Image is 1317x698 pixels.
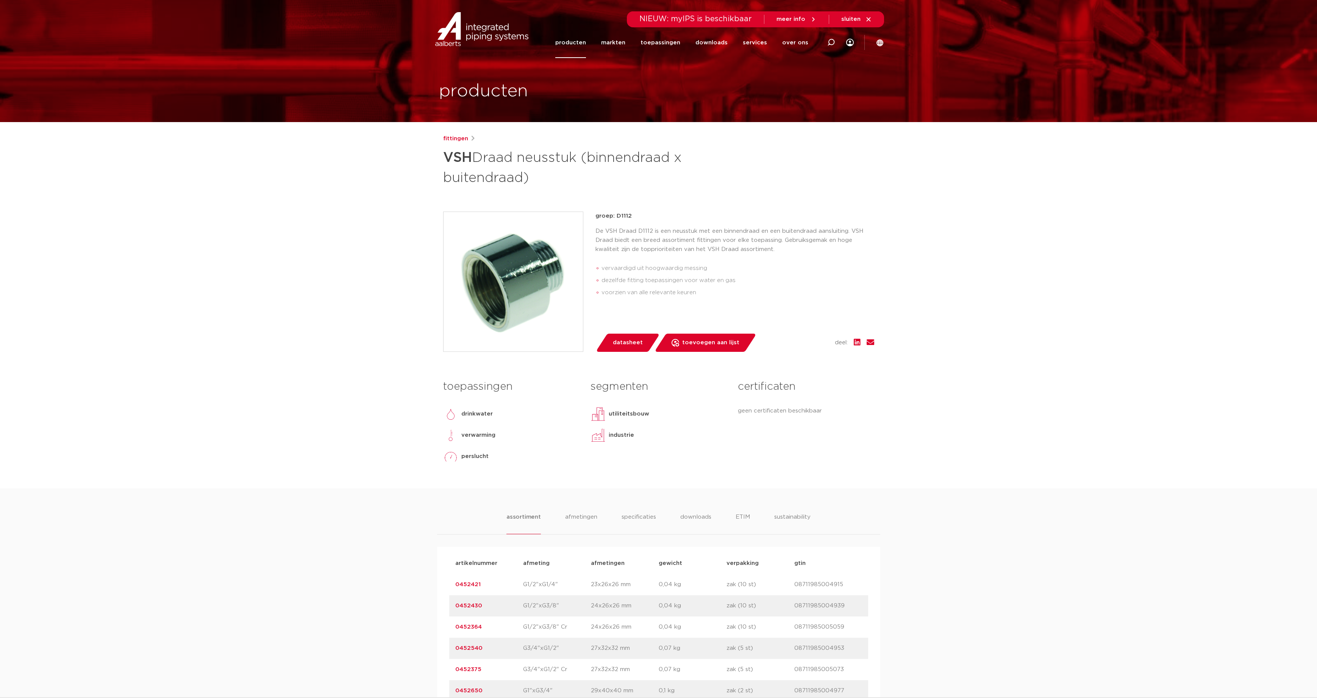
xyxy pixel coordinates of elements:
[443,428,458,443] img: verwarming
[695,27,728,58] a: downloads
[726,559,794,568] p: verpakking
[782,27,808,58] a: over ons
[609,431,634,440] p: industrie
[455,667,481,672] a: 0452375
[659,623,726,632] p: 0,04 kg
[726,644,794,653] p: zak (5 st)
[622,513,656,534] li: specificaties
[736,513,750,534] li: ETIM
[682,337,739,349] span: toevoegen aan lijst
[443,449,458,464] img: perslucht
[794,665,862,674] p: 08711985005073
[846,27,854,58] div: my IPS
[613,337,643,349] span: datasheet
[523,601,591,610] p: G1/2"xG3/8"
[659,559,726,568] p: gewicht
[726,686,794,695] p: zak (2 st)
[835,338,848,347] span: deel:
[591,686,659,695] p: 29x40x40 mm
[443,406,458,422] img: drinkwater
[461,452,489,461] p: perslucht
[455,582,481,587] a: 0452421
[523,644,591,653] p: G3/4"xG1/2"
[794,601,862,610] p: 08711985004939
[743,27,767,58] a: services
[595,227,874,254] p: De VSH Draad D1112 is een neusstuk met een binnendraad en een buitendraad aansluiting. VSH Draad ...
[601,287,874,299] li: voorzien van alle relevante keuren
[565,513,597,534] li: afmetingen
[601,262,874,274] li: vervaardigd uit hoogwaardig messing
[523,580,591,589] p: G1/2"xG1/4"
[506,513,541,534] li: assortiment
[774,513,811,534] li: sustainability
[659,580,726,589] p: 0,04 kg
[523,623,591,632] p: G1/2"xG3/8" Cr
[639,15,752,23] span: NIEUW: myIPS is beschikbaar
[523,665,591,674] p: G3/4"xG1/2" Cr
[794,580,862,589] p: 08711985004915
[641,27,680,58] a: toepassingen
[443,146,728,187] h1: Draad neusstuk (binnendraad x buitendraad)
[455,603,482,609] a: 0452430
[443,151,472,165] strong: VSH
[601,274,874,287] li: dezelfde fitting toepassingen voor water en gas
[591,559,659,568] p: afmetingen
[680,513,711,534] li: downloads
[601,27,625,58] a: markten
[591,601,659,610] p: 24x26x26 mm
[461,431,495,440] p: verwarming
[455,624,482,630] a: 0452364
[776,16,805,22] span: meer info
[794,686,862,695] p: 08711985004977
[591,644,659,653] p: 27x32x32 mm
[659,601,726,610] p: 0,04 kg
[794,644,862,653] p: 08711985004953
[794,623,862,632] p: 08711985005059
[443,134,468,143] a: fittingen
[738,406,874,416] p: geen certificaten beschikbaar
[726,623,794,632] p: zak (10 st)
[439,79,528,104] h1: producten
[659,686,726,695] p: 0,1 kg
[841,16,861,22] span: sluiten
[595,212,874,221] p: groep: D1112
[609,409,649,419] p: utiliteitsbouw
[776,16,817,23] a: meer info
[455,688,483,693] a: 0452650
[455,645,483,651] a: 0452540
[555,27,586,58] a: producten
[591,623,659,632] p: 24x26x26 mm
[591,665,659,674] p: 27x32x32 mm
[455,559,523,568] p: artikelnummer
[841,16,872,23] a: sluiten
[444,212,583,351] img: Product Image for VSH Draad neusstuk (binnendraad x buitendraad)
[591,406,606,422] img: utiliteitsbouw
[523,559,591,568] p: afmeting
[726,580,794,589] p: zak (10 st)
[794,559,862,568] p: gtin
[555,27,808,58] nav: Menu
[591,580,659,589] p: 23x26x26 mm
[461,409,493,419] p: drinkwater
[591,379,726,394] h3: segmenten
[659,644,726,653] p: 0,07 kg
[523,686,591,695] p: G1"xG3/4"
[659,665,726,674] p: 0,07 kg
[443,379,579,394] h3: toepassingen
[738,379,874,394] h3: certificaten
[726,665,794,674] p: zak (5 st)
[591,428,606,443] img: industrie
[726,601,794,610] p: zak (10 st)
[595,334,660,352] a: datasheet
